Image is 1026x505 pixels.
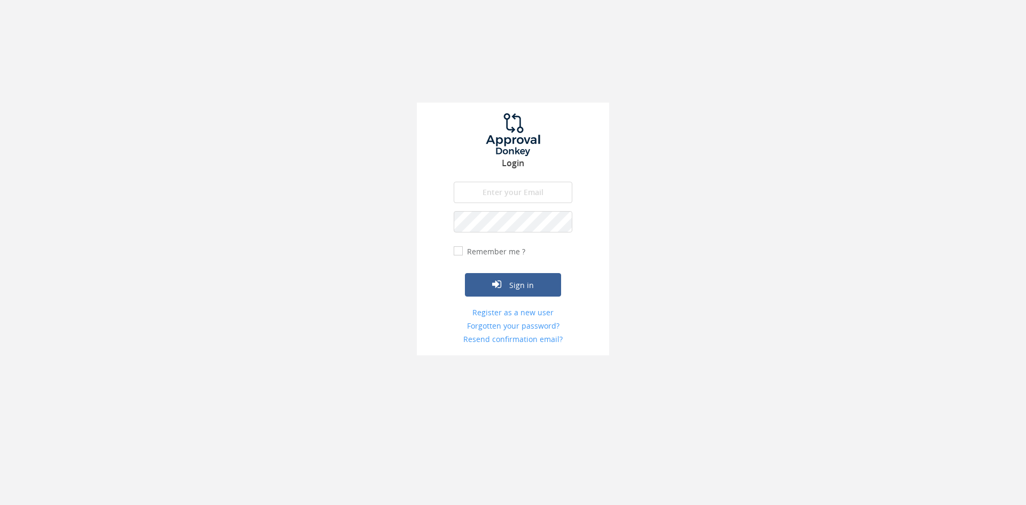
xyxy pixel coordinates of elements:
[454,321,572,331] a: Forgotten your password?
[454,307,572,318] a: Register as a new user
[454,182,572,203] input: Enter your Email
[454,334,572,345] a: Resend confirmation email?
[473,113,553,156] img: logo.png
[464,246,525,257] label: Remember me ?
[465,273,561,297] button: Sign in
[417,159,609,168] h3: Login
